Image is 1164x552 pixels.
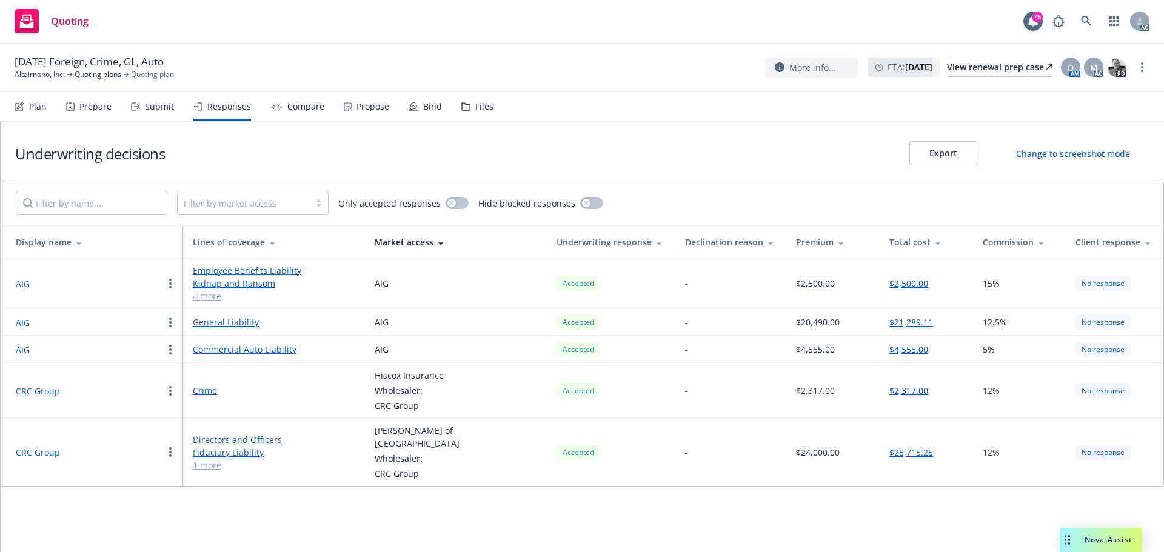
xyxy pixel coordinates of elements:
button: Export [909,141,977,165]
div: Change to screenshot mode [1016,147,1130,160]
div: - [685,384,688,397]
div: [PERSON_NAME] of [GEOGRAPHIC_DATA] [375,424,537,450]
button: $4,555.00 [889,343,928,356]
div: $24,000.00 [796,446,840,459]
a: Fiduciary Liability [193,446,355,459]
div: No response [1075,276,1131,291]
div: - [685,343,688,356]
button: $21,289.11 [889,316,933,328]
div: Market access [375,236,537,248]
div: CRC Group [375,399,444,412]
a: more [1135,60,1149,75]
div: - [685,277,688,290]
a: 4 more [193,290,355,302]
div: Bind [423,102,442,111]
div: Lines of coverage [193,236,355,248]
div: AIG [375,316,389,328]
a: Search [1074,9,1099,33]
div: No response [1075,383,1131,398]
a: Altairnano, Inc. [15,69,65,80]
span: 12.5% [983,316,1007,328]
div: Propose [356,102,389,111]
a: Kidnap and Ransom [193,277,355,290]
div: - [685,446,688,459]
div: Files [475,102,493,111]
span: 15% [983,277,1000,290]
button: AIG [16,344,30,356]
div: Accepted [557,445,600,460]
div: Accepted [557,342,600,357]
a: General Liability [193,316,355,328]
div: View renewal prep case [947,58,1052,76]
button: $2,317.00 [889,384,928,397]
a: View renewal prep case [947,58,1052,77]
div: Compare [287,102,324,111]
div: Commission [983,236,1057,248]
div: $20,490.00 [796,316,840,328]
div: $2,317.00 [796,384,835,397]
a: Quoting [10,4,93,38]
button: More info... [765,58,858,78]
div: Accepted [557,276,600,291]
div: Total cost [889,236,963,248]
span: More info... [789,61,836,74]
button: AIG [16,316,30,329]
div: Submit [145,102,174,111]
span: ETA : [888,61,932,73]
div: No response [1075,314,1131,330]
a: Report a Bug [1046,9,1071,33]
div: Plan [29,102,47,111]
span: 12% [983,384,1000,397]
div: Wholesaler: [375,452,537,465]
div: Drag to move [1060,528,1075,552]
button: CRC Group [16,446,60,459]
div: Underwriting response [557,236,666,248]
div: Client response [1075,236,1154,248]
div: - [685,316,688,328]
span: Hide blocked responses [478,197,575,210]
a: Commercial Auto Liability [193,343,355,356]
div: CRC Group [375,467,537,480]
div: Prepare [79,102,112,111]
button: Change to screenshot mode [997,141,1149,165]
span: 12% [983,446,1000,459]
input: Filter by name... [16,191,167,215]
div: Display name [16,236,173,248]
a: Employee Benefits Liability [193,264,355,277]
a: Crime [193,384,355,397]
div: Premium [796,236,870,248]
a: Directors and Officers [193,433,355,446]
div: Accepted [557,383,600,398]
span: D [1068,61,1074,74]
div: No response [1075,445,1131,460]
div: Responses [207,102,251,111]
div: $2,500.00 [796,277,835,290]
span: M [1090,61,1098,74]
img: photo [1107,58,1126,77]
button: Nova Assist [1060,528,1142,552]
button: $2,500.00 [889,277,928,290]
span: Nova Assist [1085,534,1132,545]
button: AIG [16,278,30,290]
h1: Underwriting decisions [15,144,165,164]
span: Quoting plan [131,69,174,80]
span: Quoting [51,16,89,26]
div: $4,555.00 [796,343,835,356]
span: Only accepted responses [338,197,441,210]
div: AIG [375,343,389,356]
span: [DATE] Foreign, Crime, GL, Auto [15,55,164,69]
div: No response [1075,342,1131,357]
div: AIG [375,277,389,290]
button: $25,715.25 [889,446,933,459]
div: Hiscox Insurance [375,369,444,382]
a: Quoting plans [75,69,121,80]
a: 1 more [193,459,355,471]
span: 5% [983,343,995,356]
div: 75 [1032,12,1043,22]
strong: [DATE] [905,61,932,73]
a: Switch app [1102,9,1126,33]
div: Declination reason [685,236,777,248]
div: Accepted [557,314,600,330]
div: Wholesaler: [375,384,444,397]
button: CRC Group [16,385,60,397]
